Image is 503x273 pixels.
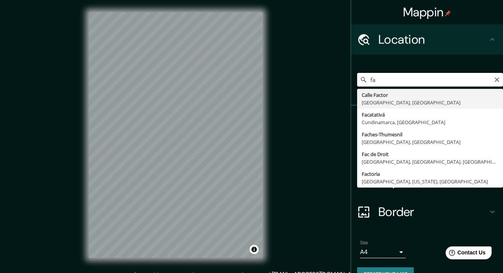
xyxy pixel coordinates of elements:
canvas: Map [89,12,263,258]
div: [GEOGRAPHIC_DATA], [GEOGRAPHIC_DATA], [GEOGRAPHIC_DATA] [362,158,498,166]
div: [GEOGRAPHIC_DATA], [GEOGRAPHIC_DATA] [362,138,498,146]
div: [GEOGRAPHIC_DATA], [GEOGRAPHIC_DATA] [362,99,498,106]
div: Style [351,136,503,166]
button: Clear [494,76,500,83]
div: Pins [351,106,503,136]
input: Pick your city or area [357,73,503,87]
div: Location [351,24,503,55]
button: Toggle attribution [250,245,259,254]
label: Size [360,240,368,246]
div: Factoria [362,170,498,178]
div: Cundinamarca, [GEOGRAPHIC_DATA] [362,118,498,126]
div: Facatativá [362,111,498,118]
div: Border [351,197,503,227]
div: Calle Factor [362,91,498,99]
iframe: Help widget launcher [435,243,495,265]
div: Layout [351,166,503,197]
h4: Mappin [403,5,451,20]
h4: Layout [378,174,488,189]
div: Fac de Droit [362,150,498,158]
div: A4 [360,246,406,258]
h4: Location [378,32,488,47]
div: Faches-Thumesnil [362,131,498,138]
h4: Border [378,204,488,219]
div: [GEOGRAPHIC_DATA], [US_STATE], [GEOGRAPHIC_DATA] [362,178,498,185]
img: pin-icon.png [445,10,451,16]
